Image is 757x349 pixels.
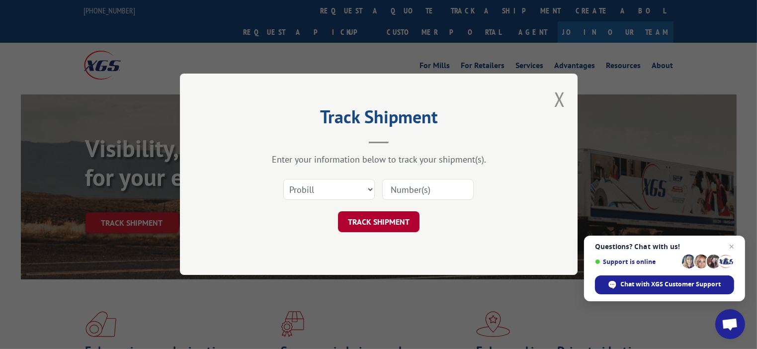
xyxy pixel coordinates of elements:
div: Open chat [715,309,745,339]
h2: Track Shipment [230,110,528,129]
span: Close chat [726,241,738,253]
div: Enter your information below to track your shipment(s). [230,154,528,166]
div: Chat with XGS Customer Support [595,275,734,294]
span: Chat with XGS Customer Support [621,280,721,289]
input: Number(s) [382,179,474,200]
span: Questions? Chat with us! [595,243,734,251]
span: Support is online [595,258,678,265]
button: TRACK SHIPMENT [338,212,420,233]
button: Close modal [554,86,565,112]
